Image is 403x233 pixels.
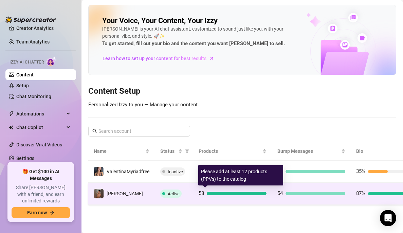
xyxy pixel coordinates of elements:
[16,23,71,34] a: Creator Analytics
[9,125,13,130] img: Chat Copilot
[103,55,206,62] span: Learn how to set up your content for best results
[380,210,396,226] div: Open Intercom Messenger
[107,191,143,196] span: [PERSON_NAME]
[27,210,47,215] span: Earn now
[88,86,396,97] h3: Content Setup
[92,129,97,133] span: search
[16,122,65,133] span: Chat Copilot
[10,59,44,66] span: Izzy AI Chatter
[356,190,365,196] span: 87%
[168,169,183,174] span: Inactive
[193,142,272,161] th: Products
[94,147,144,155] span: Name
[198,165,283,185] div: Please add at least 12 products (PPVs) to the catalog
[185,149,189,153] span: filter
[88,102,199,108] span: Personalized Izzy to you — Manage your content.
[98,127,181,135] input: Search account
[107,169,149,174] span: ValentinaMyriadfree
[102,16,218,25] h2: Your Voice, Your Content, Your Izzy
[12,184,70,204] span: Share [PERSON_NAME] with a friend, and earn unlimited rewards
[208,55,215,62] span: arrow-right
[5,16,56,23] img: logo-BBDzfeDw.svg
[88,142,155,161] th: Name
[16,39,50,44] a: Team Analytics
[102,40,285,47] strong: To get started, fill out your bio and the content you want [PERSON_NAME] to sell.
[9,111,14,116] span: thunderbolt
[168,191,180,196] span: Active
[155,142,193,161] th: Status
[12,168,70,182] span: 🎁 Get $100 in AI Messages
[102,53,219,64] a: Learn how to set up your content for best results
[272,142,351,161] th: Bump Messages
[102,25,298,48] div: [PERSON_NAME] is your AI chat assistant, customized to sound just like you, with your persona, vi...
[16,83,29,88] a: Setup
[184,146,190,156] span: filter
[47,56,57,66] img: AI Chatter
[277,147,340,155] span: Bump Messages
[199,147,261,155] span: Products
[16,156,34,161] a: Settings
[12,207,70,218] button: Earn nowarrow-right
[16,72,34,77] a: Content
[160,147,177,155] span: Status
[94,167,104,176] img: ValentinaMyriadfree
[356,168,365,174] span: 35%
[50,210,54,215] span: arrow-right
[291,5,396,75] img: ai-chatter-content-library-cLFOSyPT.png
[16,108,65,119] span: Automations
[199,190,204,196] span: 58
[16,142,62,147] a: Discover Viral Videos
[94,189,104,198] img: Valentina
[277,190,283,196] span: 54
[16,94,51,99] a: Chat Monitoring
